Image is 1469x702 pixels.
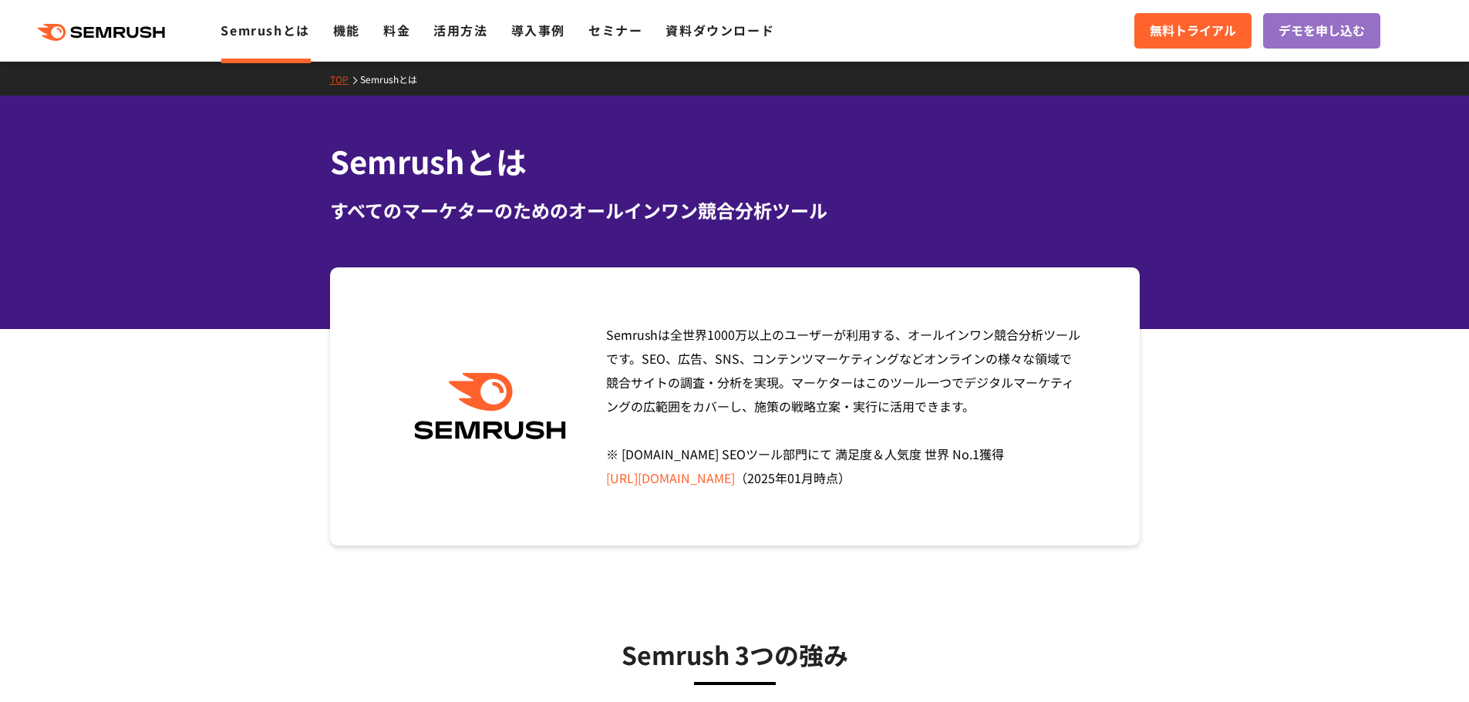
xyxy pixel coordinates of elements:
[406,373,574,440] img: Semrush
[333,21,360,39] a: 機能
[360,72,429,86] a: Semrushとは
[511,21,565,39] a: 導入事例
[606,325,1080,487] span: Semrushは全世界1000万以上のユーザーが利用する、オールインワン競合分析ツールです。SEO、広告、SNS、コンテンツマーケティングなどオンラインの様々な領域で競合サイトの調査・分析を実現...
[369,635,1101,673] h3: Semrush 3つの強み
[330,196,1140,224] div: すべてのマーケターのためのオールインワン競合分析ツール
[588,21,642,39] a: セミナー
[665,21,774,39] a: 資料ダウンロード
[221,21,309,39] a: Semrushとは
[383,21,410,39] a: 料金
[1150,21,1236,41] span: 無料トライアル
[1279,21,1365,41] span: デモを申し込む
[330,72,360,86] a: TOP
[330,139,1140,184] h1: Semrushとは
[606,469,735,487] a: [URL][DOMAIN_NAME]
[1263,13,1380,49] a: デモを申し込む
[1134,13,1252,49] a: 無料トライアル
[433,21,487,39] a: 活用方法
